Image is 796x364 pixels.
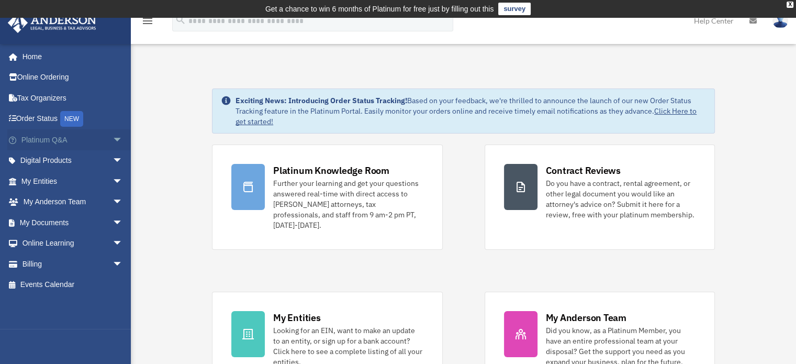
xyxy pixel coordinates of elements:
a: Online Learningarrow_drop_down [7,233,139,254]
a: My Entitiesarrow_drop_down [7,171,139,192]
div: Platinum Knowledge Room [273,164,389,177]
i: menu [141,15,154,27]
div: close [787,2,793,8]
span: arrow_drop_down [113,129,133,151]
div: My Anderson Team [546,311,626,324]
a: Contract Reviews Do you have a contract, rental agreement, or other legal document you would like... [485,145,715,250]
div: Get a chance to win 6 months of Platinum for free just by filling out this [265,3,494,15]
a: Billingarrow_drop_down [7,253,139,274]
a: Platinum Knowledge Room Further your learning and get your questions answered real-time with dire... [212,145,442,250]
a: survey [498,3,531,15]
a: My Documentsarrow_drop_down [7,212,139,233]
strong: Exciting News: Introducing Order Status Tracking! [236,96,407,105]
span: arrow_drop_down [113,171,133,192]
div: Do you have a contract, rental agreement, or other legal document you would like an attorney's ad... [546,178,696,220]
span: arrow_drop_down [113,253,133,275]
div: My Entities [273,311,320,324]
a: Digital Productsarrow_drop_down [7,150,139,171]
a: Order StatusNEW [7,108,139,130]
img: User Pic [772,13,788,28]
a: Tax Organizers [7,87,139,108]
a: Online Ordering [7,67,139,88]
div: Based on your feedback, we're thrilled to announce the launch of our new Order Status Tracking fe... [236,95,706,127]
span: arrow_drop_down [113,212,133,234]
div: NEW [60,111,83,127]
i: search [175,14,186,26]
a: menu [141,18,154,27]
a: My Anderson Teamarrow_drop_down [7,192,139,213]
a: Platinum Q&Aarrow_drop_down [7,129,139,150]
img: Anderson Advisors Platinum Portal [5,13,99,33]
a: Home [7,46,133,67]
span: arrow_drop_down [113,233,133,255]
a: Events Calendar [7,274,139,295]
div: Contract Reviews [546,164,621,177]
span: arrow_drop_down [113,192,133,213]
a: Click Here to get started! [236,106,697,126]
span: arrow_drop_down [113,150,133,172]
div: Further your learning and get your questions answered real-time with direct access to [PERSON_NAM... [273,178,423,230]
